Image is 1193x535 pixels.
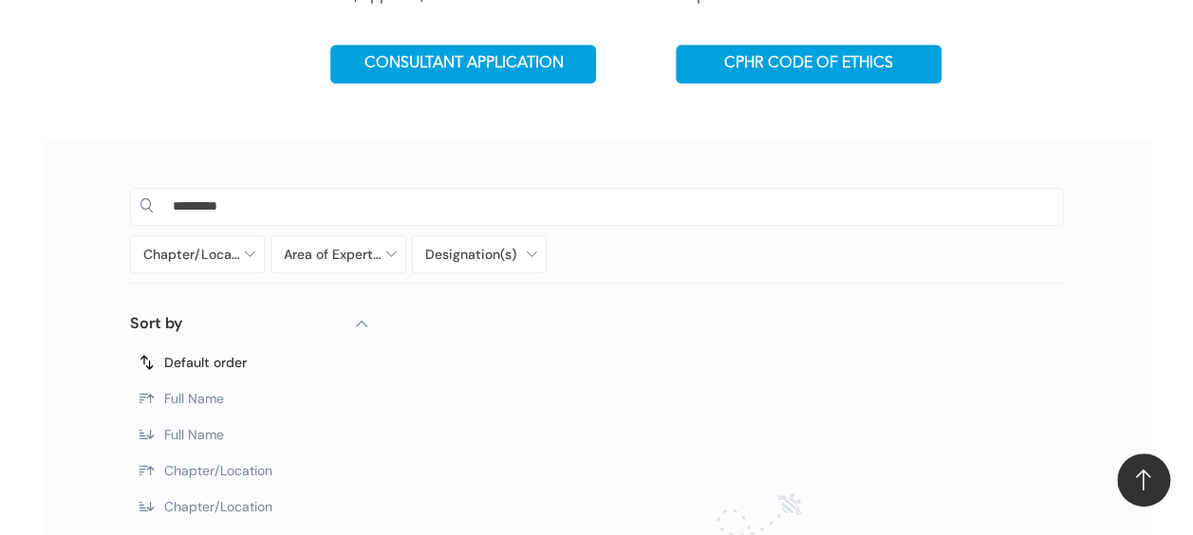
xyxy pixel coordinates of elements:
p: Sort by [130,312,182,335]
span: Chapter/Location [164,462,272,479]
a: CPHR CODE OF ETHICS [676,45,941,83]
span: CPHR CODE OF ETHICS [724,55,893,73]
span: Full Name [164,426,224,443]
span: Chapter/Location [164,498,272,515]
span: Default order [164,354,247,371]
span: CONSULTANT APPLICATION [363,55,563,73]
span: Full Name [164,390,224,407]
a: CONSULTANT APPLICATION [330,45,596,83]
